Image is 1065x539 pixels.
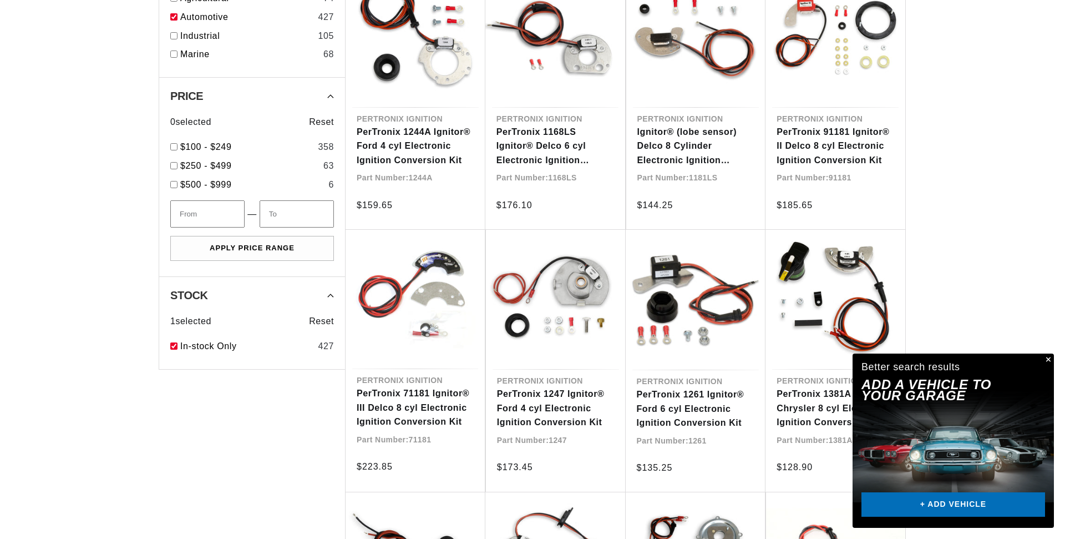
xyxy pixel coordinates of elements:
a: PerTronix 1244A Ignitor® Ford 4 cyl Electronic Ignition Conversion Kit [357,125,474,168]
span: Reset [309,314,334,329]
div: 427 [318,10,334,24]
a: In-stock Only [180,339,313,354]
a: PerTronix 91181 Ignitor® II Delco 8 cyl Electronic Ignition Conversion Kit [777,125,894,168]
div: 68 [323,47,334,62]
div: 427 [318,339,334,354]
span: $100 - $249 [180,142,231,152]
a: PerTronix 1381A Ignitor® Chrysler 8 cyl Electronic Ignition Conversion Kit [777,387,894,430]
a: PerTronix 1247 Ignitor® Ford 4 cyl Electronic Ignition Conversion Kit [497,387,615,430]
a: Marine [180,47,319,62]
span: — [247,207,257,221]
span: $500 - $999 [180,180,231,189]
a: Industrial [180,29,313,43]
div: 6 [328,178,334,192]
a: Automotive [180,10,313,24]
a: + ADD VEHICLE [861,492,1045,517]
div: 63 [323,159,334,173]
button: Apply Price Range [170,236,334,261]
button: Close [1041,354,1054,367]
h2: Add A VEHICLE to your garage [861,379,1017,402]
span: Stock [170,290,208,301]
span: 1 selected [170,314,211,329]
span: Price [170,90,203,102]
a: PerTronix 71181 Ignitor® III Delco 8 cyl Electronic Ignition Conversion Kit [357,386,474,429]
a: PerTronix 1168LS Ignitor® Delco 6 cyl Electronic Ignition Conversion Kit [496,125,614,168]
div: Better search results [861,359,960,375]
span: 0 selected [170,115,211,129]
input: To [260,200,334,228]
a: PerTronix 1261 Ignitor® Ford 6 cyl Electronic Ignition Conversion Kit [637,387,755,430]
span: Reset [309,115,334,129]
a: Ignitor® (lobe sensor) Delco 8 Cylinder Electronic Ignition Conversion Kit [637,125,755,168]
div: 358 [318,140,334,154]
span: $250 - $499 [180,161,231,170]
div: 105 [318,29,334,43]
input: From [170,200,245,228]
